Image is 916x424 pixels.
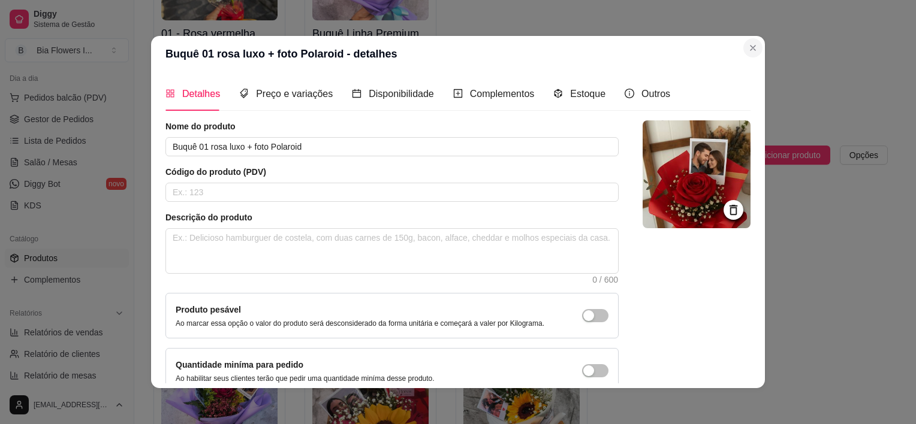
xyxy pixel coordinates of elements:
[352,89,361,98] span: calendar
[553,89,563,98] span: code-sandbox
[176,305,241,314] label: Produto pesável
[165,183,619,202] input: Ex.: 123
[625,89,634,98] span: info-circle
[151,36,765,72] header: Buquê 01 rosa luxo + foto Polaroid - detalhes
[176,319,544,328] p: Ao marcar essa opção o valor do produto será desconsiderado da forma unitária e começará a valer ...
[165,211,619,223] article: Descrição do produto
[641,89,670,99] span: Outros
[470,89,535,99] span: Complementos
[369,89,434,99] span: Disponibilidade
[570,89,605,99] span: Estoque
[453,89,463,98] span: plus-square
[743,38,763,57] button: Close
[176,374,435,383] p: Ao habilitar seus clientes terão que pedir uma quantidade miníma desse produto.
[165,166,619,178] article: Código do produto (PDV)
[165,89,175,98] span: appstore
[182,89,220,99] span: Detalhes
[239,89,249,98] span: tags
[256,89,333,99] span: Preço e variações
[643,120,751,228] img: logo da loja
[176,360,303,370] label: Quantidade miníma para pedido
[165,137,619,156] input: Ex.: Hamburguer de costela
[165,120,619,132] article: Nome do produto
